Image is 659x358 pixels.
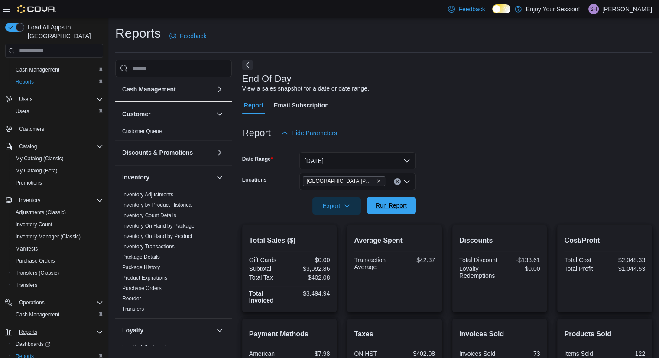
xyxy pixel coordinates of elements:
a: Inventory On Hand by Product [122,233,192,239]
div: Inventory [115,189,232,318]
button: Discounts & Promotions [122,148,213,157]
a: Customer Queue [122,128,162,134]
button: Inventory [16,195,44,205]
button: Inventory [122,173,213,182]
a: Users [12,106,32,117]
a: Dashboards [12,339,54,349]
span: Package History [122,264,160,271]
div: $402.08 [396,350,435,357]
span: Report [244,97,263,114]
div: Customer [115,126,232,140]
button: Clear input [394,178,401,185]
span: Run Report [376,201,407,210]
h2: Taxes [354,329,435,339]
button: Transfers [9,279,107,291]
span: Transfers (Classic) [16,270,59,277]
span: Sault Ste Marie - Hillside [303,176,385,186]
span: Inventory Manager (Classic) [12,231,103,242]
div: $2,048.33 [607,257,645,264]
div: $0.00 [501,265,540,272]
h3: Cash Management [122,85,176,94]
a: Package History [122,264,160,270]
span: Reports [19,329,37,335]
a: Customers [16,124,48,134]
button: Customer [122,110,213,118]
a: Inventory Adjustments [122,192,173,198]
div: Loyalty Redemptions [459,265,498,279]
span: Feedback [458,5,485,13]
button: Operations [2,296,107,309]
button: Remove Sault Ste Marie - Hillside from selection in this group [376,179,381,184]
button: Inventory Manager (Classic) [9,231,107,243]
div: Invoices Sold [459,350,498,357]
a: My Catalog (Beta) [12,166,61,176]
a: Dashboards [9,338,107,350]
span: Adjustments (Classic) [12,207,103,218]
img: Cova [17,5,56,13]
button: Next [242,60,253,70]
span: Inventory On Hand by Product [122,233,192,240]
h1: Reports [115,25,161,42]
button: Discounts & Promotions [214,147,225,158]
div: Transaction Average [354,257,393,270]
span: SH [590,4,597,14]
h3: Loyalty [122,326,143,335]
span: Manifests [12,244,103,254]
span: Load All Apps in [GEOGRAPHIC_DATA] [24,23,103,40]
h3: Customer [122,110,150,118]
button: Manifests [9,243,107,255]
span: My Catalog (Beta) [12,166,103,176]
span: My Catalog (Beta) [16,167,58,174]
span: Inventory Count Details [122,212,176,219]
span: Inventory Manager (Classic) [16,233,81,240]
button: Catalog [16,141,40,152]
button: Inventory [2,194,107,206]
div: Gift Cards [249,257,288,264]
span: My Catalog (Classic) [12,153,103,164]
span: Customers [16,124,103,134]
strong: Total Invoiced [249,290,274,304]
span: Dark Mode [492,13,493,14]
span: Dashboards [12,339,103,349]
button: Catalog [2,140,107,153]
button: My Catalog (Beta) [9,165,107,177]
span: Reorder [122,295,141,302]
span: Users [12,106,103,117]
div: -$133.61 [501,257,540,264]
span: Feedback [180,32,206,40]
a: Transfers (Classic) [12,268,62,278]
a: Promotions [12,178,45,188]
h2: Total Sales ($) [249,235,330,246]
button: Cash Management [122,85,213,94]
span: Reports [12,77,103,87]
button: Inventory Count [9,218,107,231]
a: Inventory by Product Historical [122,202,193,208]
a: Adjustments (Classic) [12,207,69,218]
a: Inventory Manager (Classic) [12,231,84,242]
div: $3,092.86 [291,265,330,272]
a: My Catalog (Classic) [12,153,67,164]
div: ON HST [354,350,393,357]
button: Loyalty [214,325,225,335]
button: Cash Management [9,309,107,321]
div: $1,044.53 [607,265,645,272]
a: Inventory Count [12,219,56,230]
span: Manifests [16,245,38,252]
span: Transfers [12,280,103,290]
a: Inventory Count Details [122,212,176,218]
div: Items Sold [564,350,603,357]
span: Inventory [16,195,103,205]
button: Adjustments (Classic) [9,206,107,218]
span: Cash Management [12,65,103,75]
span: Purchase Orders [16,257,55,264]
button: Reports [9,76,107,88]
div: $0.00 [291,257,330,264]
button: Users [9,105,107,117]
h3: End Of Day [242,74,292,84]
span: Email Subscription [274,97,329,114]
span: Transfers [16,282,37,289]
button: Open list of options [403,178,410,185]
a: Feedback [445,0,488,18]
h2: Payment Methods [249,329,330,339]
span: Inventory [19,197,40,204]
